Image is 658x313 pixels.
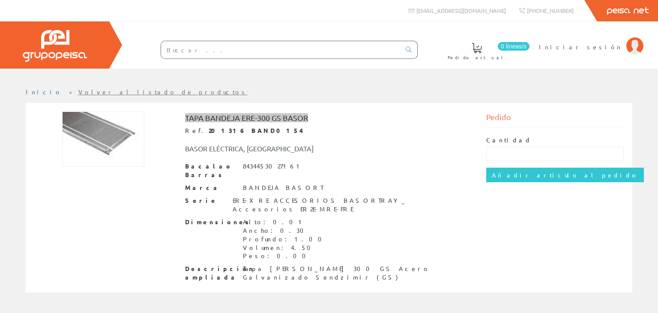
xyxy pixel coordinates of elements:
font: Cantidad [486,136,532,144]
font: Peso: 0.00 [243,252,311,259]
img: Grupo Peisa [23,30,87,62]
font: Bacalao Barras [185,162,233,178]
a: Inicio [26,88,62,96]
font: BASOR ELÉCTRICA, [GEOGRAPHIC_DATA] [185,144,314,153]
font: ERE-XRE ACCESORIOS BASORTRAY_ Accesorios ER2E-MRE-FRE [233,196,407,213]
font: Descripción ampliada [185,265,254,281]
font: Serie [185,196,218,204]
img: Foto artículo Tapa Bandeja Ere-300 Gs Basor (192x128.50393700787) [62,111,144,167]
font: [EMAIL_ADDRESS][DOMAIN_NAME] [416,7,506,14]
input: Añadir artículo al pedido [486,168,644,182]
font: Marca [185,184,221,191]
font: Tapa Bandeja Ere-300 Gs Basor [185,113,308,122]
font: Dimensiones [185,218,252,226]
font: Profundo: 1.00 [243,235,327,243]
font: [PHONE_NUMBER] [527,7,574,14]
font: Iniciar sesión [539,43,622,51]
font: Pedido actual [448,54,506,60]
font: 201316 BAND0154 [209,126,303,134]
font: Ref. [185,126,209,134]
font: Volumen: 4.50 [243,244,316,251]
font: 8434453027161 [243,162,303,170]
a: Iniciar sesión [539,36,643,44]
font: Pedido [486,112,511,121]
input: Buscar ... [161,41,401,58]
font: Ancho: 0.30 [243,226,309,234]
a: Volver al listado de productos [78,88,248,96]
font: Tapa [PERSON_NAME] 300 GS Acero Galvanizado Sendzimir (GS) [243,265,430,281]
font: 0 líneas/s [501,43,526,50]
font: Alto: 0.01 [243,218,305,226]
font: BANDEJA BASORT [243,184,323,191]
